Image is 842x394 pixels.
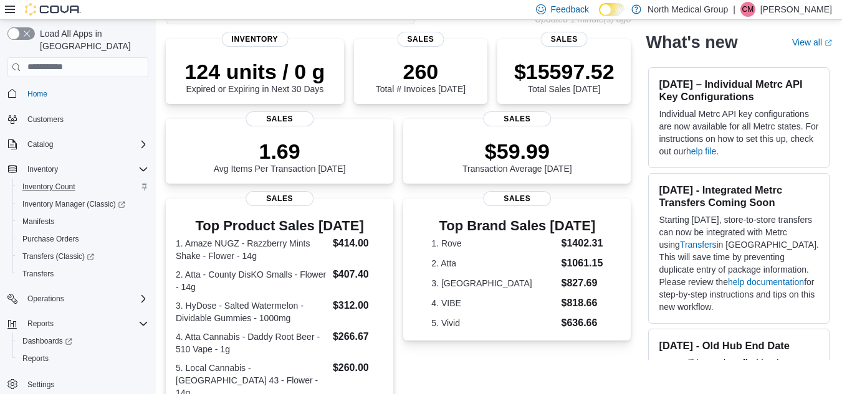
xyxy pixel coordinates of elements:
[659,184,819,209] h3: [DATE] - Integrated Metrc Transfers Coming Soon
[184,59,325,84] p: 124 units / 0 g
[12,213,153,230] button: Manifests
[12,195,153,213] a: Inventory Manager (Classic)
[184,59,325,94] div: Expired or Expiring in Next 30 Days
[17,249,148,264] span: Transfers (Classic)
[22,377,59,392] a: Settings
[12,332,153,350] a: Dashboards
[562,256,603,271] dd: $1061.15
[333,360,383,375] dd: $260.00
[22,137,58,152] button: Catalog
[483,191,552,206] span: Sales
[646,32,737,52] h2: What's new
[431,277,556,289] dt: 3. [GEOGRAPHIC_DATA]
[17,266,59,281] a: Transfers
[760,2,832,17] p: [PERSON_NAME]
[462,139,572,164] p: $59.99
[22,111,148,127] span: Customers
[2,85,153,103] button: Home
[35,27,148,52] span: Load All Apps in [GEOGRAPHIC_DATA]
[562,296,603,311] dd: $818.66
[12,230,153,248] button: Purchase Orders
[17,232,148,246] span: Purchase Orders
[742,2,754,17] span: CM
[25,3,81,16] img: Cova
[176,299,328,324] dt: 3. HyDose - Salted Watermelon - Dividable Gummies - 1000mg
[27,139,53,149] span: Catalog
[27,164,58,174] span: Inventory
[17,179,80,194] a: Inventory Count
[514,59,615,84] p: $15597.52
[222,32,289,47] span: Inventory
[22,87,52,101] a: Home
[514,59,615,94] div: Total Sales [DATE]
[562,276,603,291] dd: $827.69
[333,298,383,313] dd: $312.00
[2,290,153,307] button: Operations
[333,236,383,251] dd: $414.00
[659,78,819,103] h3: [DATE] – Individual Metrc API Key Configurations
[17,197,148,212] span: Inventory Manager (Classic)
[792,37,832,47] a: View allExternal link
[22,137,148,152] span: Catalog
[483,111,552,126] span: Sales
[22,162,148,177] span: Inventory
[27,294,64,304] span: Operations
[462,139,572,174] div: Transaction Average [DATE]
[176,331,328,355] dt: 4. Atta Cannabis - Daddy Root Beer - 510 Vape - 1g
[431,297,556,309] dt: 4. VIBE
[17,232,84,246] a: Purchase Orders
[22,112,69,127] a: Customers
[825,39,832,47] svg: External link
[431,257,556,270] dt: 2. Atta
[22,354,49,364] span: Reports
[431,218,603,233] h3: Top Brand Sales [DATE]
[2,136,153,153] button: Catalog
[176,218,383,233] h3: Top Product Sales [DATE]
[2,375,153,393] button: Settings
[2,161,153,178] button: Inventory
[246,111,314,126] span: Sales
[562,316,603,331] dd: $636.66
[431,317,556,329] dt: 5. Vivid
[740,2,755,17] div: Ciara Manuel
[17,197,130,212] a: Inventory Manager (Classic)
[22,291,148,306] span: Operations
[2,110,153,128] button: Customers
[659,213,819,313] p: Starting [DATE], store-to-store transfers can now be integrated with Metrc using in [GEOGRAPHIC_D...
[22,251,94,261] span: Transfers (Classic)
[431,237,556,250] dt: 1. Rove
[22,234,79,244] span: Purchase Orders
[376,59,466,84] p: 260
[17,214,59,229] a: Manifests
[22,291,69,306] button: Operations
[22,269,54,279] span: Transfers
[17,249,99,264] a: Transfers (Classic)
[599,3,625,16] input: Dark Mode
[17,351,148,366] span: Reports
[686,146,716,156] a: help file
[246,191,314,206] span: Sales
[733,2,735,17] p: |
[376,59,466,94] div: Total # Invoices [DATE]
[541,32,588,47] span: Sales
[12,178,153,195] button: Inventory Count
[176,237,328,262] dt: 1. Amaze NUGZ - Razzberry Mints Shake - Flower - 14g
[12,265,153,283] button: Transfers
[214,139,346,164] p: 1.69
[22,182,75,192] span: Inventory Count
[551,3,589,16] span: Feedback
[214,139,346,174] div: Avg Items Per Transaction [DATE]
[22,316,59,331] button: Reports
[17,179,148,194] span: Inventory Count
[17,334,148,349] span: Dashboards
[12,248,153,265] a: Transfers (Classic)
[22,86,148,101] span: Home
[17,214,148,229] span: Manifests
[2,315,153,332] button: Reports
[659,108,819,157] p: Individual Metrc API key configurations are now available for all Metrc states. For instructions ...
[22,199,125,209] span: Inventory Manager (Classic)
[333,267,383,282] dd: $407.40
[680,240,717,250] a: Transfers
[22,336,72,346] span: Dashboards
